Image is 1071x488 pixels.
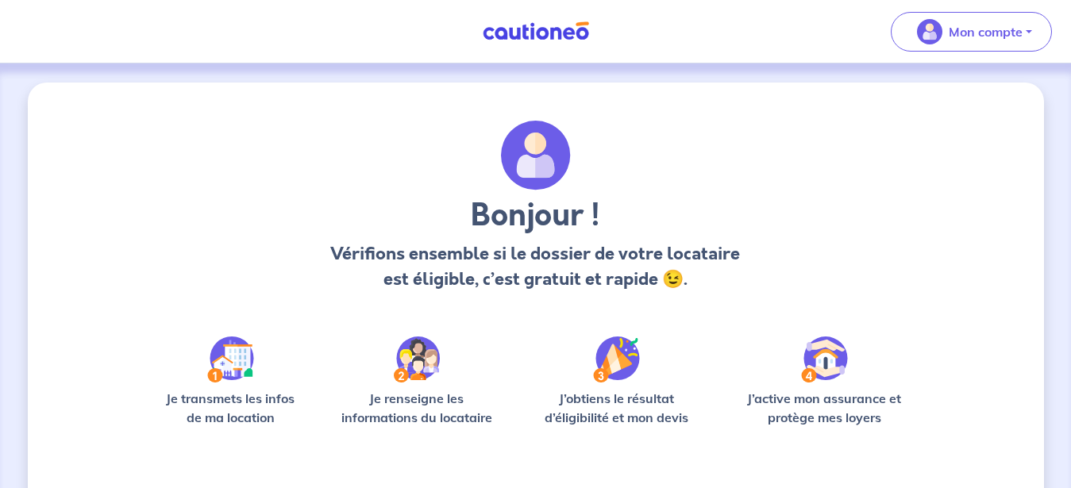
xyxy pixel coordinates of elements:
[394,336,440,382] img: /static/c0a346edaed446bb123850d2d04ad552/Step-2.svg
[891,12,1052,52] button: illu_account_valid_menu.svgMon compte
[949,22,1023,41] p: Mon compte
[527,389,707,427] p: J’obtiens le résultat d’éligibilité et mon devis
[155,389,306,427] p: Je transmets les infos de ma location
[332,389,503,427] p: Je renseigne les informations du locataire
[801,336,848,382] img: /static/bfff1cf634d835d9112899e6a3df1a5d/Step-4.svg
[501,121,571,190] img: archivate
[326,197,745,235] h3: Bonjour !
[593,336,640,382] img: /static/f3e743aab9439237c3e2196e4328bba9/Step-3.svg
[207,336,254,382] img: /static/90a569abe86eec82015bcaae536bd8e6/Step-1.svg
[917,19,942,44] img: illu_account_valid_menu.svg
[476,21,595,41] img: Cautioneo
[326,241,745,292] p: Vérifions ensemble si le dossier de votre locataire est éligible, c’est gratuit et rapide 😉.
[732,389,917,427] p: J’active mon assurance et protège mes loyers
